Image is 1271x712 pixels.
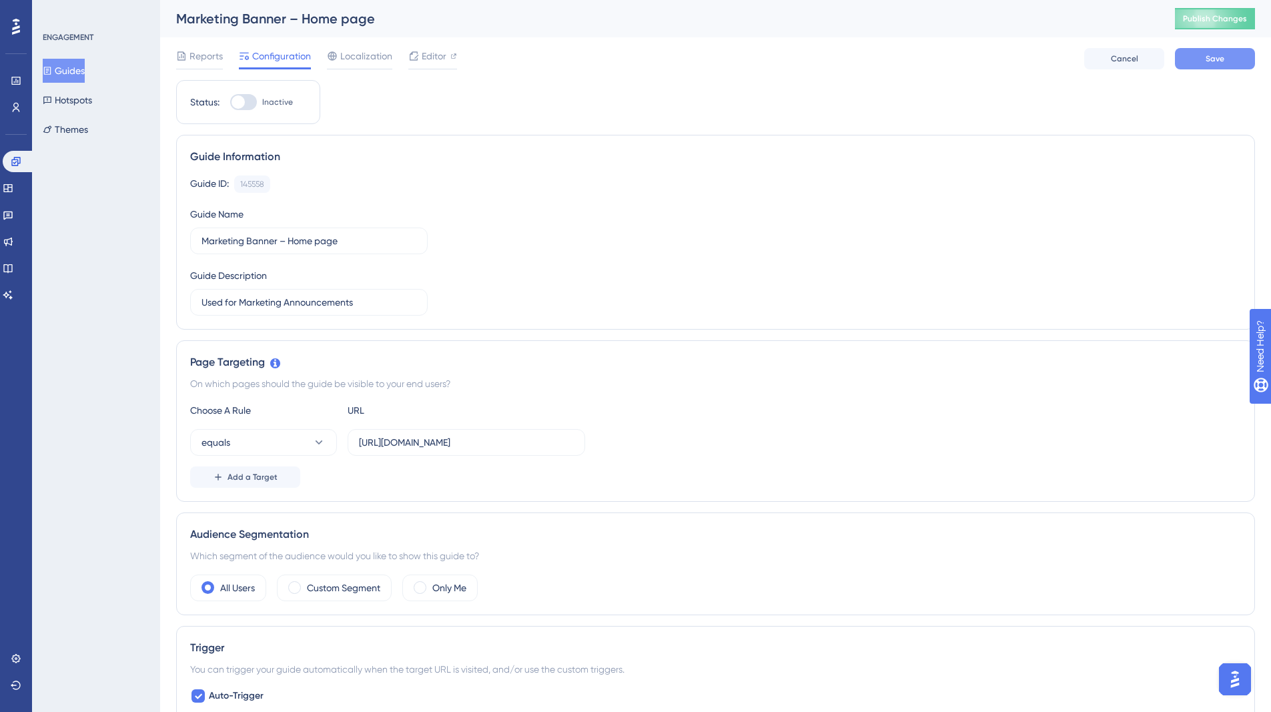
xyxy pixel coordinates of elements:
div: Guide Information [190,149,1241,165]
span: Auto-Trigger [209,688,264,704]
div: 145558 [240,179,264,190]
button: equals [190,429,337,456]
div: Status: [190,94,220,110]
button: Save [1175,48,1255,69]
span: Save [1206,53,1224,64]
label: All Users [220,580,255,596]
span: Inactive [262,97,293,107]
div: Audience Segmentation [190,526,1241,543]
span: Cancel [1111,53,1138,64]
div: Choose A Rule [190,402,337,418]
span: Publish Changes [1183,13,1247,24]
div: ENGAGEMENT [43,32,93,43]
label: Only Me [432,580,466,596]
span: Editor [422,48,446,64]
span: Configuration [252,48,311,64]
iframe: UserGuiding AI Assistant Launcher [1215,659,1255,699]
div: Marketing Banner – Home page [176,9,1142,28]
button: Add a Target [190,466,300,488]
div: Guide Description [190,268,267,284]
button: Hotspots [43,88,92,112]
span: equals [201,434,230,450]
div: You can trigger your guide automatically when the target URL is visited, and/or use the custom tr... [190,661,1241,677]
span: Reports [189,48,223,64]
div: On which pages should the guide be visible to your end users? [190,376,1241,392]
span: Need Help? [31,3,83,19]
div: Which segment of the audience would you like to show this guide to? [190,548,1241,564]
div: URL [348,402,494,418]
input: Type your Guide’s Description here [201,295,416,310]
div: Trigger [190,640,1241,656]
div: Guide Name [190,206,244,222]
button: Publish Changes [1175,8,1255,29]
input: yourwebsite.com/path [359,435,574,450]
span: Localization [340,48,392,64]
div: Guide ID: [190,175,229,193]
button: Themes [43,117,88,141]
div: Page Targeting [190,354,1241,370]
span: Add a Target [228,472,278,482]
label: Custom Segment [307,580,380,596]
button: Cancel [1084,48,1164,69]
input: Type your Guide’s Name here [201,234,416,248]
button: Guides [43,59,85,83]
